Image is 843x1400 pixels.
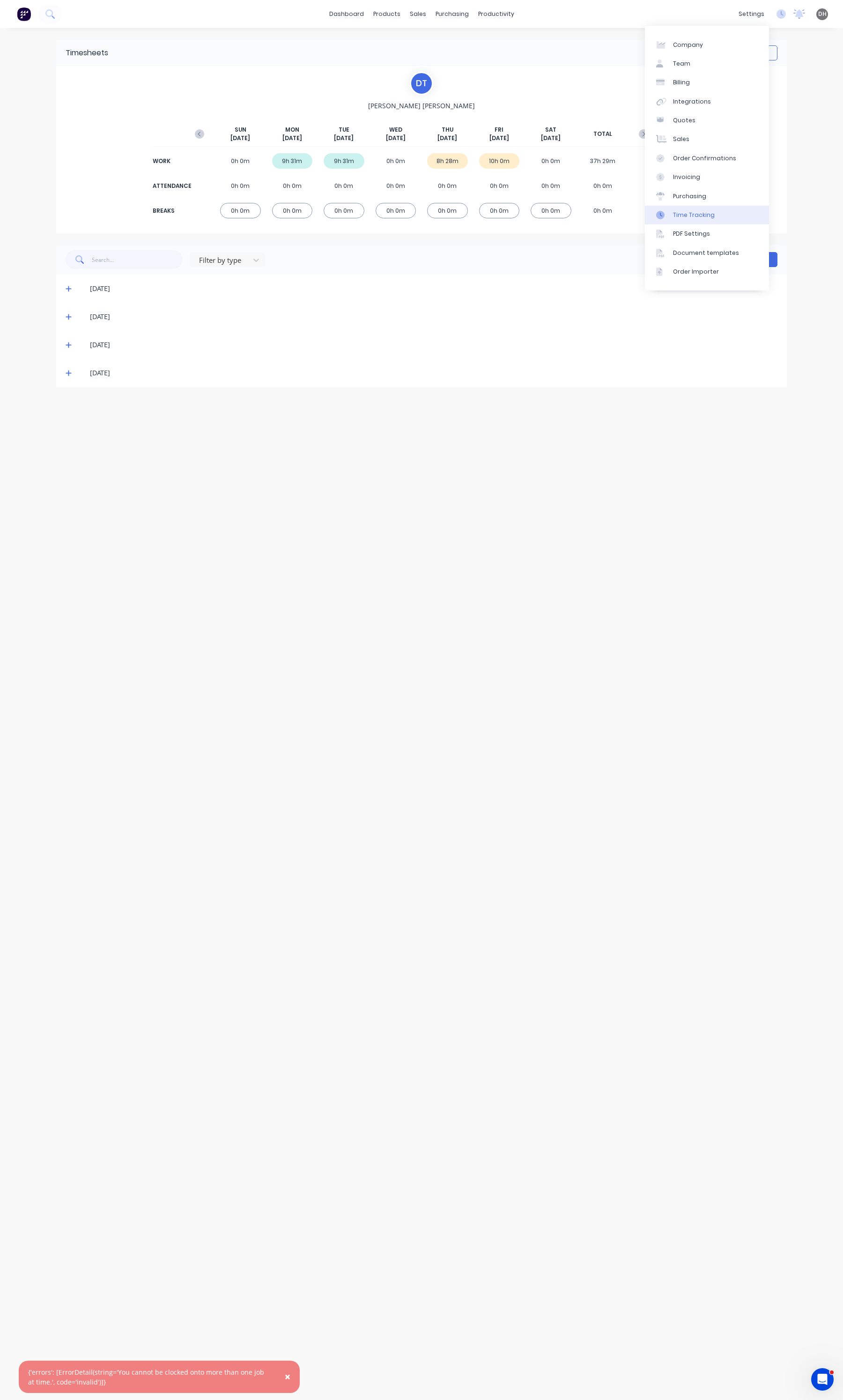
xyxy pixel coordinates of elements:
div: 0h 0m [479,203,520,218]
div: Order Importer [673,268,719,276]
div: Document templates [673,249,739,257]
div: 37h 29m [583,153,623,169]
div: 0h 0m [324,203,364,218]
div: 0h 0m [272,203,313,218]
iframe: Intercom live chat [811,1368,834,1391]
div: 8h 28m [427,153,468,169]
div: {'errors': [ErrorDetail(string='You cannot be clocked onto more than one job at time.', code='inv... [28,1367,271,1387]
span: [DATE] [541,134,561,142]
div: 0h 0m [427,203,468,218]
div: Quotes [673,116,695,125]
span: SUN [235,126,246,134]
a: dashboard [325,7,369,21]
div: Invoicing [673,173,700,181]
a: Invoicing [645,168,769,186]
div: Integrations [673,97,711,106]
div: 0h 0m [531,153,571,169]
div: ATTENDANCE [153,182,190,190]
div: D T [410,72,433,95]
div: WORK [153,157,190,165]
div: 0h 0m [427,178,468,194]
div: Company [673,41,703,49]
div: [DATE] [90,340,777,350]
div: purchasing [431,7,473,21]
a: Sales [645,130,769,149]
div: 0h 0m [220,153,261,169]
div: 0h 0m [324,178,364,194]
div: Sales [673,135,689,143]
span: [PERSON_NAME] [PERSON_NAME] [368,101,475,111]
div: productivity [473,7,519,21]
div: settings [734,7,769,21]
span: [DATE] [489,134,509,142]
a: Time Tracking [645,206,769,224]
span: [DATE] [437,134,457,142]
div: BREAKS [153,207,190,215]
div: 0h 0m [220,178,261,194]
div: 0h 0m [376,203,416,218]
div: Team [673,60,690,68]
a: Billing [645,73,769,92]
a: PDF Settings [645,224,769,243]
div: 9h 31m [272,153,313,169]
div: Timesheets [66,47,108,59]
div: 0h 0m [531,203,571,218]
span: SAT [545,126,556,134]
div: Billing [673,78,690,87]
div: [DATE] [90,283,777,294]
div: sales [405,7,431,21]
div: [DATE] [90,312,777,322]
div: 10h 0m [479,153,520,169]
span: TOTAL [593,130,612,138]
a: Purchasing [645,186,769,205]
span: × [285,1370,290,1383]
a: Order Confirmations [645,149,769,168]
div: 0h 0m [220,203,261,218]
a: Document templates [645,244,769,262]
img: Factory [17,7,31,21]
div: PDF Settings [673,230,710,238]
div: Purchasing [673,192,706,201]
a: Team [645,54,769,73]
div: 9h 31m [324,153,364,169]
span: FRI [495,126,503,134]
button: Close [275,1366,300,1388]
div: 0h 0m [376,178,416,194]
div: 0h 0m [479,178,520,194]
span: DH [818,10,827,18]
a: Company [645,35,769,54]
div: 0h 0m [531,178,571,194]
span: [DATE] [334,134,354,142]
input: Search... [92,250,183,269]
a: Integrations [645,92,769,111]
div: Order Confirmations [673,154,736,163]
span: [DATE] [230,134,250,142]
div: products [369,7,405,21]
div: 0h 0m [272,178,313,194]
span: WED [389,126,402,134]
span: [DATE] [282,134,302,142]
div: 0h 0m [583,203,623,218]
div: [DATE] [90,368,777,378]
a: Quotes [645,111,769,130]
span: THU [442,126,453,134]
a: Order Importer [645,262,769,281]
span: MON [285,126,299,134]
div: 0h 0m [583,178,623,194]
span: [DATE] [386,134,406,142]
span: TUE [339,126,349,134]
div: 0h 0m [376,153,416,169]
div: Time Tracking [673,211,715,219]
